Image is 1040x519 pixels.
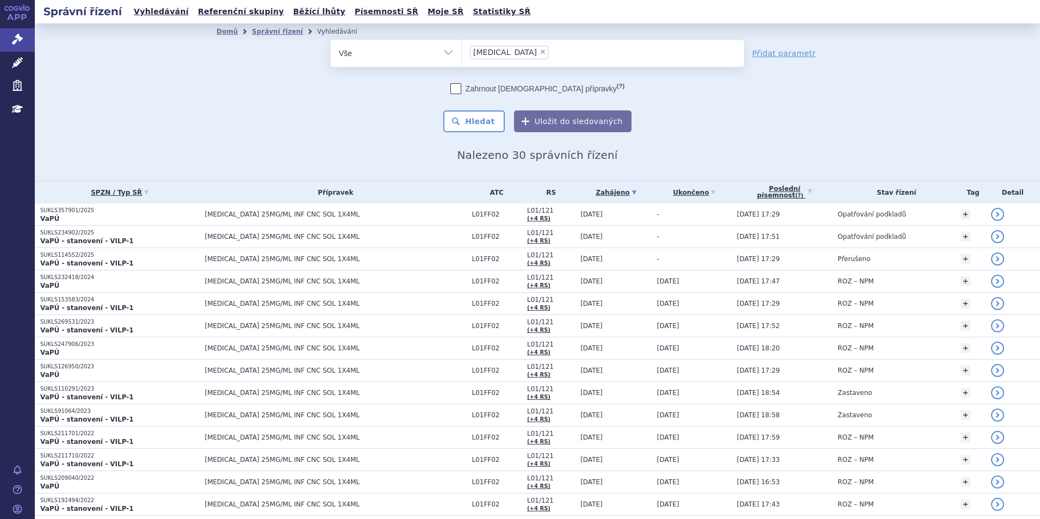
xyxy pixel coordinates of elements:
strong: VaPÚ - stanovení - VILP-1 [40,393,134,401]
span: [DATE] [657,434,679,441]
p: SUKLS114552/2025 [40,251,200,259]
p: SUKLS192494/2022 [40,497,200,504]
span: L01/121 [527,341,575,348]
span: [DATE] [580,456,603,464]
p: SUKLS211710/2022 [40,452,200,460]
th: Detail [986,181,1040,203]
span: [MEDICAL_DATA] 25MG/ML INF CNC SOL 1X4ML [205,277,467,285]
a: detail [991,275,1004,288]
span: [MEDICAL_DATA] 25MG/ML INF CNC SOL 1X4ML [205,322,467,330]
span: [DATE] [657,456,679,464]
span: - [657,211,659,218]
span: L01/121 [527,318,575,326]
a: SPZN / Typ SŘ [40,185,200,200]
span: [MEDICAL_DATA] 25MG/ML INF CNC SOL 1X4ML [205,478,467,486]
span: [MEDICAL_DATA] 25MG/ML INF CNC SOL 1X4ML [205,367,467,374]
span: [DATE] 16:53 [737,478,780,486]
a: Ukončeno [657,185,732,200]
strong: VaPÚ - stanovení - VILP-1 [40,326,134,334]
span: L01FF02 [472,322,522,330]
a: (+4 RS) [527,438,550,444]
a: + [961,209,970,219]
a: (+4 RS) [527,215,550,221]
span: [DATE] [657,344,679,352]
span: Zastaveno [838,389,872,397]
th: Stav řízení [832,181,955,203]
span: [MEDICAL_DATA] [473,48,537,56]
span: Opatřování podkladů [838,211,906,218]
span: [DATE] [580,367,603,374]
a: (+4 RS) [527,416,550,422]
strong: VaPÚ [40,371,59,379]
span: [MEDICAL_DATA] 25MG/ML INF CNC SOL 1X4ML [205,389,467,397]
span: L01FF02 [472,367,522,374]
p: SUKLS234902/2025 [40,229,200,237]
span: ROZ – NPM [838,344,874,352]
a: detail [991,409,1004,422]
span: L01/121 [527,407,575,415]
span: Přerušeno [838,255,870,263]
a: detail [991,252,1004,265]
a: + [961,254,970,264]
th: Tag [955,181,986,203]
span: L01FF02 [472,411,522,419]
span: L01FF02 [472,277,522,285]
span: [DATE] 17:52 [737,322,780,330]
p: SUKLS269531/2023 [40,318,200,326]
li: Vyhledávání [317,23,372,40]
span: [DATE] [580,322,603,330]
p: SUKLS232418/2024 [40,274,200,281]
a: Správní řízení [252,28,303,35]
a: + [961,477,970,487]
span: [DATE] [580,411,603,419]
a: Písemnosti SŘ [351,4,422,19]
span: [MEDICAL_DATA] 25MG/ML INF CNC SOL 1X4ML [205,300,467,307]
span: ROZ – NPM [838,367,874,374]
a: + [961,321,970,331]
a: detail [991,498,1004,511]
span: L01FF02 [472,501,522,508]
a: Moje SŘ [424,4,467,19]
th: ATC [466,181,522,203]
strong: VaPÚ - stanovení - VILP-1 [40,505,134,512]
a: (+4 RS) [527,305,550,311]
span: L01FF02 [472,255,522,263]
span: L01/121 [527,474,575,482]
th: RS [522,181,575,203]
span: L01/121 [527,430,575,437]
span: L01/121 [527,274,575,281]
strong: VaPÚ [40,215,59,223]
span: [DATE] [580,277,603,285]
a: + [961,276,970,286]
span: L01FF02 [472,211,522,218]
button: Hledat [443,110,505,132]
span: [DATE] [580,211,603,218]
a: detail [991,208,1004,221]
strong: VaPÚ - stanovení - VILP-1 [40,416,134,423]
p: SUKLS247906/2023 [40,341,200,348]
p: SUKLS110291/2023 [40,385,200,393]
h2: Správní řízení [35,4,131,19]
span: ROZ – NPM [838,456,874,464]
span: × [540,48,546,55]
span: [DATE] [580,344,603,352]
th: Přípravek [200,181,467,203]
span: [DATE] [580,255,603,263]
span: [DATE] [657,478,679,486]
a: + [961,232,970,242]
span: L01/121 [527,497,575,504]
span: L01/121 [527,296,575,304]
a: Poslednípísemnost(?) [737,181,832,203]
span: [MEDICAL_DATA] 25MG/ML INF CNC SOL 1X4ML [205,211,467,218]
a: (+4 RS) [527,260,550,266]
span: [DATE] [657,501,679,508]
strong: VaPÚ - stanovení - VILP-1 [40,259,134,267]
span: Opatřování podkladů [838,233,906,240]
a: + [961,388,970,398]
span: [DATE] 17:33 [737,456,780,464]
strong: VaPÚ - stanovení - VILP-1 [40,438,134,446]
span: ROZ – NPM [838,322,874,330]
a: (+4 RS) [527,372,550,378]
span: Zastaveno [838,411,872,419]
a: detail [991,319,1004,332]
